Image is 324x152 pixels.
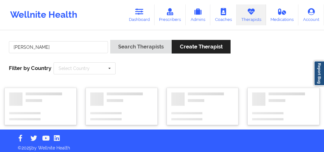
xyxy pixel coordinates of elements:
a: Account [298,4,324,25]
a: Therapists [237,4,266,25]
input: Search Keywords [9,41,108,53]
p: © 2025 by Wellnite Health [13,140,311,151]
a: Coaches [210,4,237,25]
a: Medications [266,4,299,25]
button: Search Therapists [110,40,172,54]
a: Admins [186,4,210,25]
a: Dashboard [124,4,155,25]
a: Report Bug [314,61,324,86]
div: Select Country [59,66,90,71]
a: Prescribers [155,4,186,25]
button: Create Therapist [172,40,230,54]
span: Filter by Country [9,65,51,71]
